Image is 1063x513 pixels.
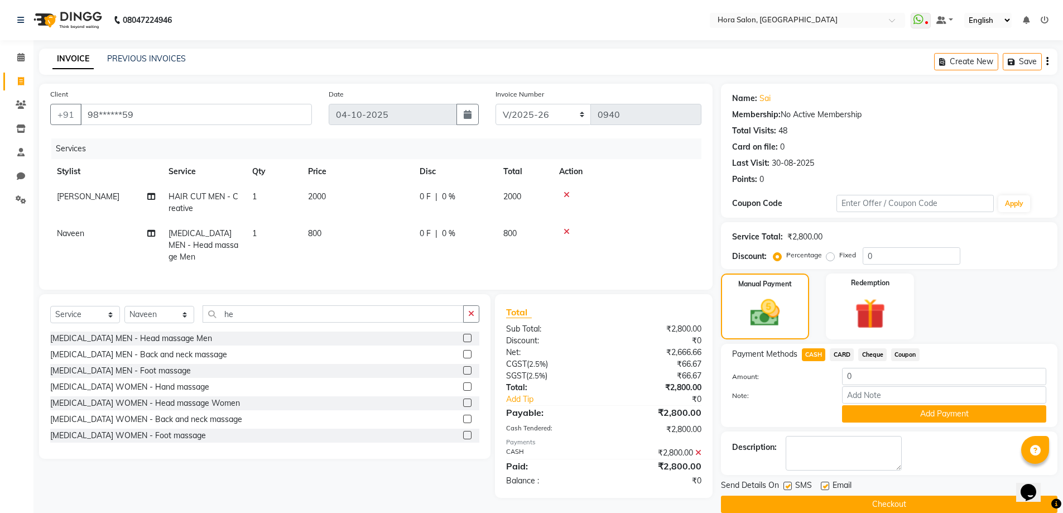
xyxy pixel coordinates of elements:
[732,442,777,453] div: Description:
[498,424,604,435] div: Cash Tendered:
[741,296,789,330] img: _cash.svg
[851,278,889,288] label: Redemption
[787,231,822,243] div: ₹2,800.00
[732,198,837,209] div: Coupon Code
[498,394,621,405] a: Add Tip
[50,159,162,184] th: Stylist
[604,370,710,382] div: ₹66.67
[780,141,785,153] div: 0
[162,159,246,184] th: Service
[498,323,604,335] div: Sub Total:
[604,335,710,347] div: ₹0
[732,109,781,121] div: Membership:
[732,93,757,104] div: Name:
[498,370,604,382] div: ( )
[604,424,710,435] div: ₹2,800.00
[246,159,301,184] th: Qty
[891,348,920,361] span: Coupon
[498,459,604,473] div: Paid:
[435,228,437,239] span: |
[839,250,856,260] label: Fixed
[301,159,413,184] th: Price
[622,394,710,405] div: ₹0
[802,348,826,361] span: CASH
[772,157,814,169] div: 30-08-2025
[203,305,464,323] input: Search or Scan
[506,306,532,318] span: Total
[724,391,834,401] label: Note:
[1003,53,1042,70] button: Save
[50,349,227,361] div: [MEDICAL_DATA] MEN - Back and neck massage
[552,159,701,184] th: Action
[52,49,94,69] a: INVOICE
[498,335,604,347] div: Discount:
[50,333,212,344] div: [MEDICAL_DATA] MEN - Head massage Men
[498,406,604,419] div: Payable:
[506,438,701,447] div: Payments
[51,138,710,159] div: Services
[778,125,787,137] div: 48
[732,109,1046,121] div: No Active Membership
[50,414,242,425] div: [MEDICAL_DATA] WOMEN - Back and neck massage
[498,358,604,370] div: ( )
[732,231,783,243] div: Service Total:
[498,475,604,487] div: Balance :
[858,348,887,361] span: Cheque
[420,228,431,239] span: 0 F
[528,371,545,380] span: 2.5%
[506,359,527,369] span: CGST
[252,228,257,238] span: 1
[498,382,604,394] div: Total:
[498,347,604,358] div: Net:
[842,368,1046,385] input: Amount
[604,447,710,459] div: ₹2,800.00
[413,159,497,184] th: Disc
[497,159,552,184] th: Total
[498,447,604,459] div: CASH
[420,191,431,203] span: 0 F
[57,191,119,202] span: [PERSON_NAME]
[1016,468,1052,502] iframe: chat widget
[50,381,209,393] div: [MEDICAL_DATA] WOMEN - Hand massage
[759,174,764,185] div: 0
[442,228,455,239] span: 0 %
[50,89,68,99] label: Client
[50,397,240,409] div: [MEDICAL_DATA] WOMEN - Head massage Women
[50,104,81,125] button: +91
[329,89,344,99] label: Date
[732,125,776,137] div: Total Visits:
[842,405,1046,423] button: Add Payment
[830,348,854,361] span: CARD
[50,430,206,442] div: [MEDICAL_DATA] WOMEN - Foot massage
[724,372,834,382] label: Amount:
[503,228,517,238] span: 800
[934,53,998,70] button: Create New
[496,89,544,99] label: Invoice Number
[604,406,710,419] div: ₹2,800.00
[836,195,994,212] input: Enter Offer / Coupon Code
[50,365,191,377] div: [MEDICAL_DATA] MEN - Foot massage
[308,191,326,202] span: 2000
[721,496,1057,513] button: Checkout
[604,347,710,358] div: ₹2,666.66
[833,480,852,493] span: Email
[732,141,778,153] div: Card on file:
[732,348,797,360] span: Payment Methods
[123,4,172,36] b: 08047224946
[57,228,86,238] span: Naveen ‪
[529,359,546,368] span: 2.5%
[604,358,710,370] div: ₹66.67
[732,157,769,169] div: Last Visit:
[998,195,1030,212] button: Apply
[503,191,521,202] span: 2000
[604,323,710,335] div: ₹2,800.00
[732,174,757,185] div: Points:
[759,93,771,104] a: Sai
[80,104,312,125] input: Search by Name/Mobile/Email/Code
[604,475,710,487] div: ₹0
[604,459,710,473] div: ₹2,800.00
[506,371,526,381] span: SGST
[786,250,822,260] label: Percentage
[795,480,812,493] span: SMS
[604,382,710,394] div: ₹2,800.00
